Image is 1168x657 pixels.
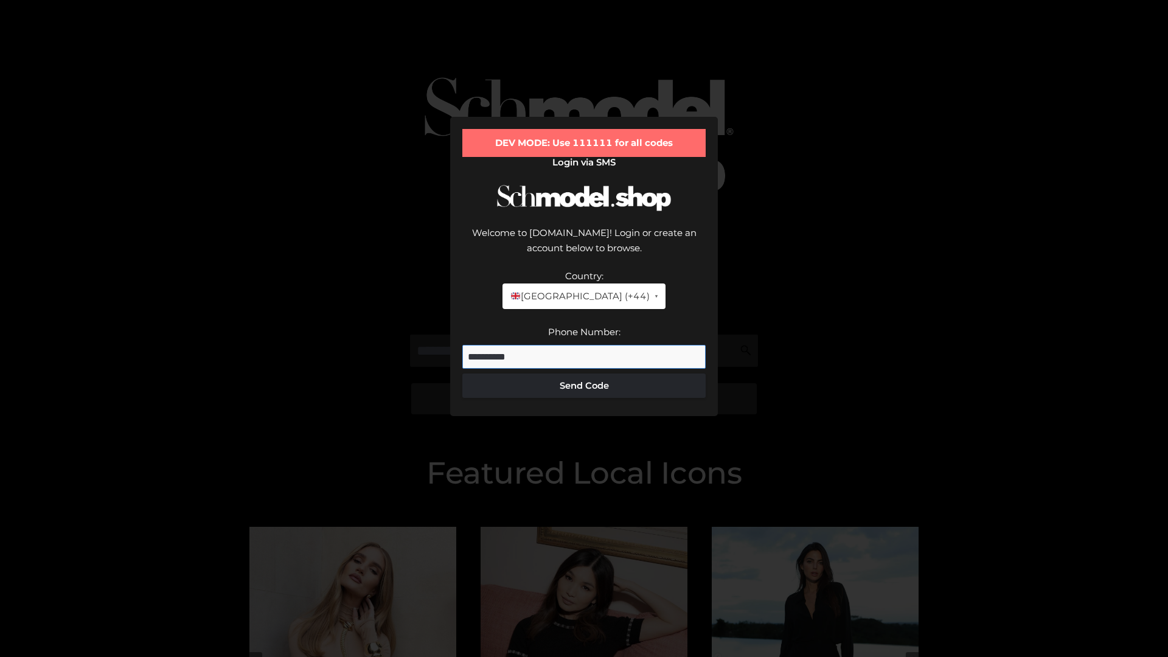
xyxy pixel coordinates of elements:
[462,157,706,168] h2: Login via SMS
[565,270,603,282] label: Country:
[462,129,706,157] div: DEV MODE: Use 111111 for all codes
[548,326,620,338] label: Phone Number:
[510,288,649,304] span: [GEOGRAPHIC_DATA] (+44)
[511,291,520,301] img: 🇬🇧
[462,225,706,268] div: Welcome to [DOMAIN_NAME]! Login or create an account below to browse.
[462,374,706,398] button: Send Code
[493,174,675,222] img: Schmodel Logo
